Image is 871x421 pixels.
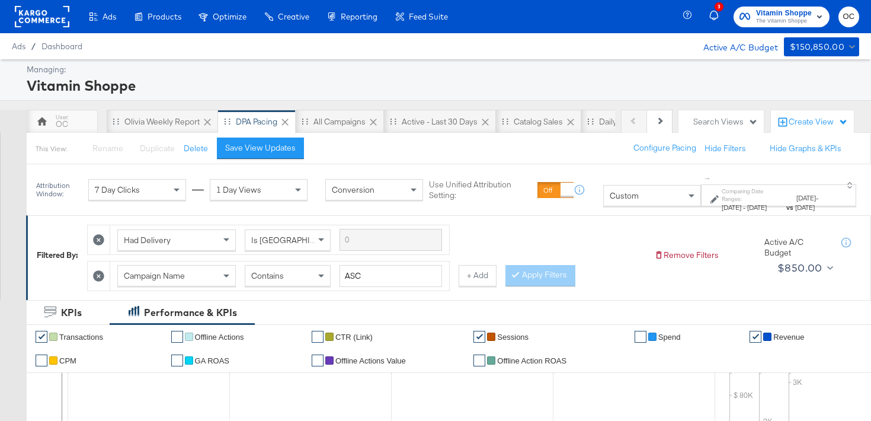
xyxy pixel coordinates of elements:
div: Daily Report [599,116,643,127]
a: ✔ [312,331,324,343]
span: Rename [92,143,123,154]
div: Performance & KPIs [144,306,237,320]
span: ↑ [702,177,713,181]
span: Duplicate [140,143,175,154]
div: Active A/C Budget [764,237,830,259]
span: Revenue [773,333,804,342]
strong: vs [784,203,795,212]
a: ✔ [36,331,47,343]
span: CTR (Link) [335,333,373,342]
span: Products [148,12,181,21]
button: $850.00 [773,259,836,278]
span: Offline Actions [195,333,244,342]
span: Sessions [497,333,529,342]
div: Attribution Window: [36,181,82,198]
span: The Vitamin Shoppe [756,17,812,26]
span: Contains [251,270,284,281]
span: Vitamin Shoppe [756,7,812,20]
div: KPIs [61,306,82,320]
span: [DATE] [795,203,815,212]
span: Ads [12,42,25,51]
span: CPM [59,356,76,365]
div: Drag to reorder tab [113,118,119,125]
span: Feed Suite [409,12,448,21]
button: 3 [707,5,728,28]
button: Configure Pacing [625,138,705,159]
div: OC [56,119,68,130]
div: All Campaigns [313,116,366,127]
span: / [25,42,41,51]
div: Active - Last 30 Days [402,116,478,127]
a: ✔ [635,331,646,343]
a: ✔ [312,355,324,366]
a: Dashboard [41,42,82,51]
div: Drag to reorder tab [390,118,396,125]
div: Active A/C Budget [691,37,778,55]
span: Transactions [59,333,103,342]
a: ✔ [171,355,183,366]
span: Reporting [341,12,377,21]
div: $150,850.00 [790,40,844,55]
div: Search Views [693,116,758,127]
span: Had Delivery [124,235,171,245]
button: + Add [459,265,497,286]
div: Drag to reorder tab [224,118,230,125]
div: Filtered By: [37,250,78,261]
button: Save View Updates [217,138,304,159]
span: 7 Day Clicks [95,184,140,195]
button: Hide Filters [705,143,746,154]
a: ✔ [750,331,761,343]
button: Remove Filters [654,250,719,261]
span: OC [843,10,854,24]
a: ✔ [36,355,47,366]
span: GA ROAS [195,356,230,365]
a: ✔ [473,355,485,366]
div: Catalog Sales [514,116,563,127]
span: Creative [278,12,309,21]
span: Custom [610,190,639,201]
span: [DATE] [747,203,767,212]
span: [DATE] [796,193,816,202]
span: Conversion [332,184,374,195]
a: ✔ [171,331,183,343]
div: $850.00 [777,259,822,277]
input: Enter a search term [340,229,442,251]
button: $150,850.00 [784,37,859,56]
div: 3 [715,2,723,11]
button: Vitamin ShoppeThe Vitamin Shoppe [734,7,830,27]
span: Optimize [213,12,246,21]
div: - [722,203,784,212]
span: Offline Action ROAS [497,356,566,365]
div: DPA Pacing [236,116,277,127]
div: Drag to reorder tab [587,118,594,125]
span: Offline Actions Value [335,356,406,365]
a: ✔ [473,331,485,343]
span: Is [GEOGRAPHIC_DATA] [251,235,342,245]
span: [DATE] [722,203,741,212]
button: Hide Graphs & KPIs [770,143,841,154]
div: Drag to reorder tab [302,118,308,125]
div: Managing: [27,64,856,75]
span: Ads [103,12,116,21]
button: Delete [184,143,208,154]
div: Create View [789,116,848,128]
span: Campaign Name [124,270,185,281]
label: Comparing Date Ranges: [722,187,784,203]
button: OC [838,7,859,27]
div: This View: [36,144,67,154]
input: Enter a search term [340,265,442,287]
div: Save View Updates [225,142,296,154]
div: Drag to reorder tab [502,118,508,125]
span: Spend [658,333,681,342]
label: Use Unified Attribution Setting: [429,179,533,201]
span: 1 Day Views [216,184,261,195]
div: Vitamin Shoppe [27,75,856,95]
div: - [795,193,838,212]
div: Olivia Weekly Report [124,116,200,127]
